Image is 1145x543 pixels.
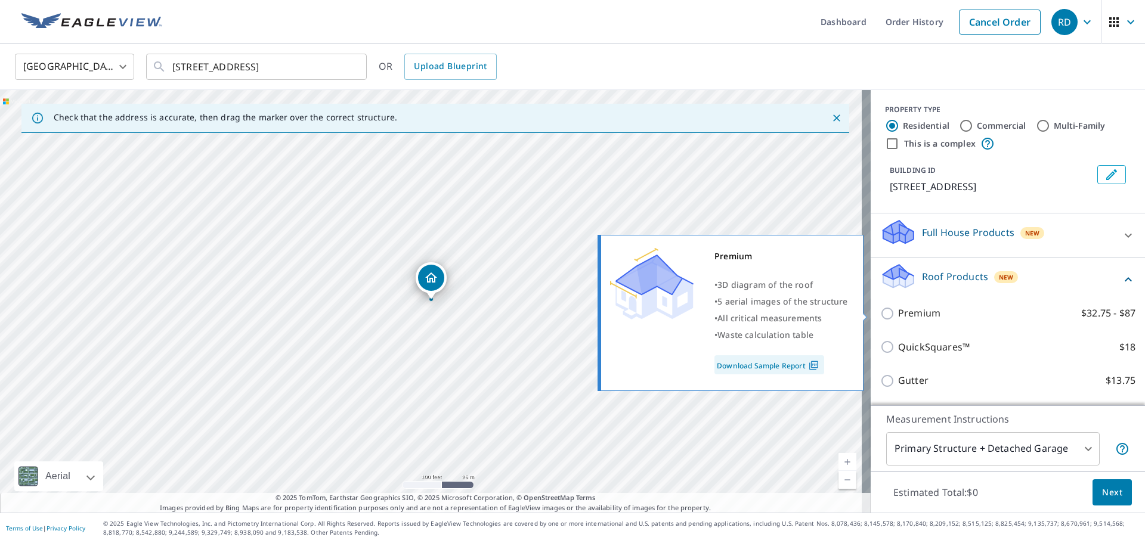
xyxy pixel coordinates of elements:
p: QuickSquares™ [898,340,970,355]
p: Roof Products [922,269,988,284]
a: Download Sample Report [714,355,824,374]
div: Dropped pin, building 1, Residential property, 417 Dover Dr Valley Center, KS 67147 [416,262,447,299]
span: Your report will include the primary structure and a detached garage if one exists. [1115,442,1129,456]
div: Aerial [42,461,74,491]
label: Multi-Family [1054,120,1106,132]
img: Premium [610,248,694,319]
p: Check that the address is accurate, then drag the marker over the correct structure. [54,112,397,123]
a: Current Level 18, Zoom Out [838,471,856,489]
p: $13.75 [1106,373,1135,388]
label: This is a complex [904,138,976,150]
div: Full House ProductsNew [880,218,1135,252]
a: Privacy Policy [47,524,85,532]
p: BUILDING ID [890,165,936,175]
button: Edit building 1 [1097,165,1126,184]
p: $18 [1119,340,1135,355]
p: Estimated Total: $0 [884,479,988,505]
a: Terms of Use [6,524,43,532]
p: | [6,525,85,532]
p: $32.75 - $87 [1081,306,1135,321]
a: Current Level 18, Zoom In [838,453,856,471]
div: • [714,327,848,343]
div: Roof ProductsNew [880,262,1135,296]
p: [STREET_ADDRESS] [890,179,1093,194]
div: OR [379,54,497,80]
label: Commercial [977,120,1026,132]
span: New [1025,228,1040,238]
span: New [999,272,1014,282]
div: • [714,310,848,327]
button: Close [829,110,844,126]
a: Cancel Order [959,10,1041,35]
a: Upload Blueprint [404,54,496,80]
span: Next [1102,485,1122,500]
p: Premium [898,306,940,321]
div: RD [1051,9,1078,35]
span: All critical measurements [717,312,822,324]
label: Residential [903,120,949,132]
div: • [714,293,848,310]
a: Terms [576,493,596,502]
div: [GEOGRAPHIC_DATA] [15,50,134,83]
div: Primary Structure + Detached Garage [886,432,1100,466]
img: Pdf Icon [806,360,822,371]
span: Upload Blueprint [414,59,487,74]
span: © 2025 TomTom, Earthstar Geographics SIO, © 2025 Microsoft Corporation, © [276,493,596,503]
input: Search by address or latitude-longitude [172,50,342,83]
p: Measurement Instructions [886,412,1129,426]
div: Premium [714,248,848,265]
p: Full House Products [922,225,1014,240]
div: • [714,277,848,293]
p: Gutter [898,373,929,388]
button: Next [1093,479,1132,506]
span: Waste calculation table [717,329,813,340]
span: 5 aerial images of the structure [717,296,847,307]
div: PROPERTY TYPE [885,104,1131,115]
span: 3D diagram of the roof [717,279,813,290]
p: © 2025 Eagle View Technologies, Inc. and Pictometry International Corp. All Rights Reserved. Repo... [103,519,1139,537]
a: OpenStreetMap [524,493,574,502]
div: Aerial [14,461,103,491]
img: EV Logo [21,13,162,31]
